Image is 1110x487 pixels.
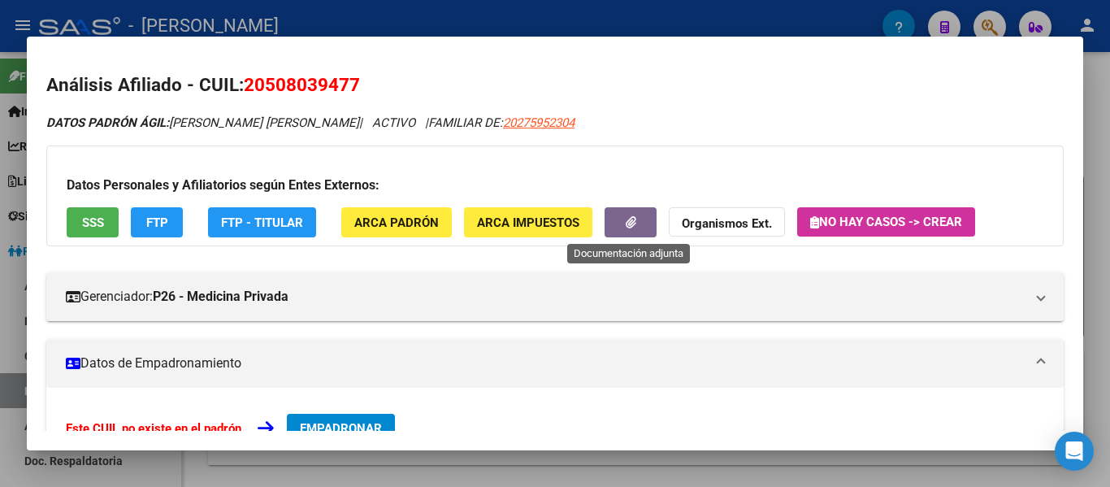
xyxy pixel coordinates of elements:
mat-expansion-panel-header: Gerenciador:P26 - Medicina Privada [46,272,1064,321]
mat-expansion-panel-header: Datos de Empadronamiento [46,339,1064,388]
button: FTP - Titular [208,207,316,237]
span: No hay casos -> Crear [810,215,962,229]
mat-panel-title: Datos de Empadronamiento [66,354,1025,373]
span: SSS [82,215,104,230]
strong: Este CUIL no existe en el padrón. [66,421,245,436]
button: FTP [131,207,183,237]
span: 20508039477 [244,74,360,95]
button: Organismos Ext. [669,207,785,237]
span: FTP [146,215,168,230]
strong: P26 - Medicina Privada [153,287,288,307]
span: EMPADRONAR [300,421,382,436]
span: FTP - Titular [221,215,303,230]
strong: DATOS PADRÓN ÁGIL: [46,115,169,130]
span: ARCA Padrón [354,215,439,230]
h2: Análisis Afiliado - CUIL: [46,72,1064,99]
button: ARCA Impuestos [464,207,592,237]
button: SSS [67,207,119,237]
div: Open Intercom Messenger [1055,432,1094,471]
span: FAMILIAR DE: [428,115,575,130]
strong: Organismos Ext. [682,216,772,231]
i: | ACTIVO | [46,115,575,130]
h3: Datos Personales y Afiliatorios según Entes Externos: [67,176,1043,195]
button: EMPADRONAR [287,414,395,443]
span: [PERSON_NAME] [PERSON_NAME] [46,115,359,130]
span: 20275952304 [503,115,575,130]
button: No hay casos -> Crear [797,207,975,237]
span: ARCA Impuestos [477,215,579,230]
mat-panel-title: Gerenciador: [66,287,1025,307]
button: ARCA Padrón [341,207,452,237]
